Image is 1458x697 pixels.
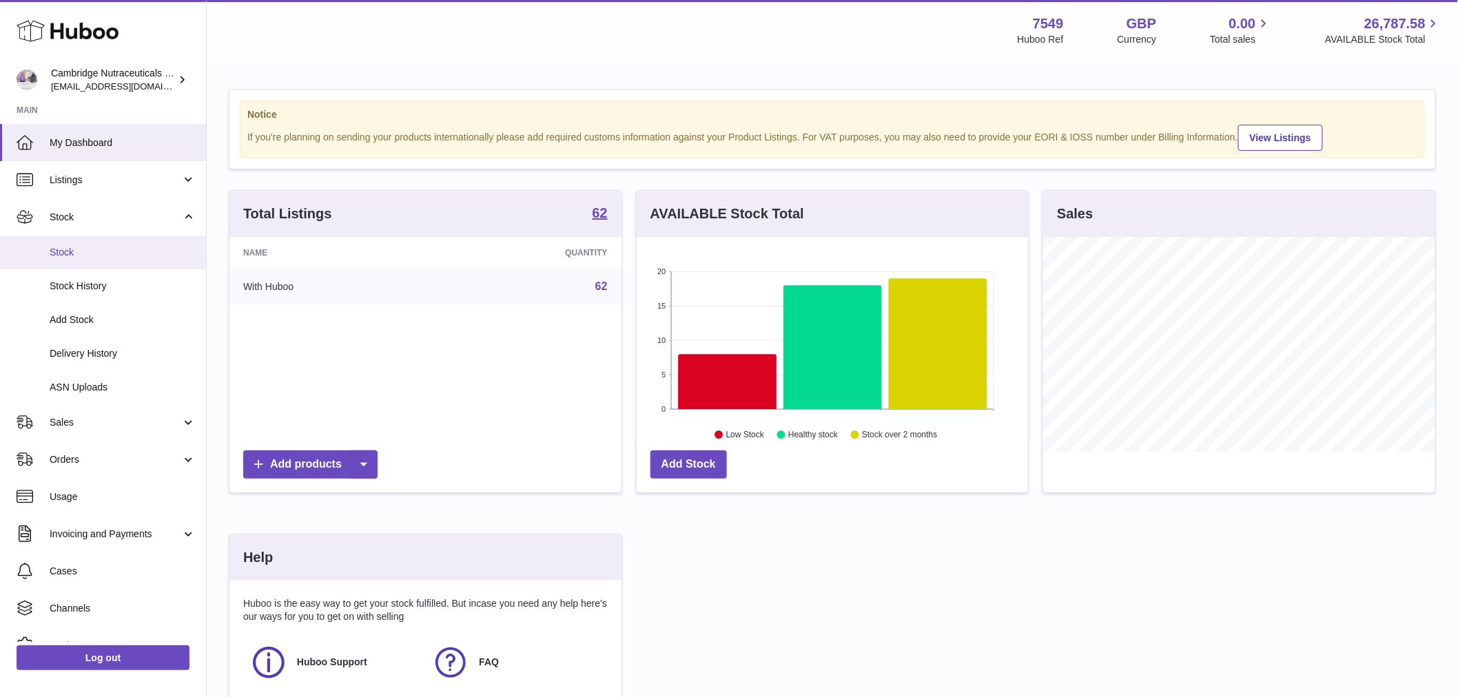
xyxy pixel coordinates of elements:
[250,644,418,681] a: Huboo Support
[243,450,378,479] a: Add products
[1325,14,1441,46] a: 26,787.58 AVAILABLE Stock Total
[50,347,196,360] span: Delivery History
[17,645,189,670] a: Log out
[51,81,203,92] span: [EMAIL_ADDRESS][DOMAIN_NAME]
[661,405,666,413] text: 0
[592,206,607,220] strong: 62
[247,108,1417,121] strong: Notice
[1057,205,1093,223] h3: Sales
[50,246,196,259] span: Stock
[595,280,608,292] a: 62
[1127,14,1156,33] strong: GBP
[1018,33,1064,46] div: Huboo Ref
[50,416,181,429] span: Sales
[243,205,332,223] h3: Total Listings
[297,656,367,669] span: Huboo Support
[243,597,608,623] p: Huboo is the easy way to get your stock fulfilled. But incase you need any help here's our ways f...
[1325,33,1441,46] span: AVAILABLE Stock Total
[1033,14,1064,33] strong: 7549
[50,280,196,293] span: Stock History
[650,205,804,223] h3: AVAILABLE Stock Total
[247,123,1417,151] div: If you're planning on sending your products internationally please add required customs informati...
[788,430,839,440] text: Healthy stock
[1210,14,1271,46] a: 0.00 Total sales
[1238,125,1323,151] a: View Listings
[50,602,196,615] span: Channels
[229,237,436,269] th: Name
[229,269,436,304] td: With Huboo
[50,528,181,541] span: Invoicing and Payments
[432,644,600,681] a: FAQ
[1210,33,1271,46] span: Total sales
[650,450,727,479] a: Add Stock
[592,206,607,222] a: 62
[1364,14,1426,33] span: 26,787.58
[862,430,937,440] text: Stock over 2 months
[50,211,181,224] span: Stock
[17,70,37,90] img: qvc@camnutra.com
[657,302,666,310] text: 15
[50,381,196,394] span: ASN Uploads
[436,237,622,269] th: Quantity
[50,453,181,466] span: Orders
[50,639,196,652] span: Settings
[479,656,499,669] span: FAQ
[1229,14,1256,33] span: 0.00
[243,548,273,567] h3: Help
[1118,33,1157,46] div: Currency
[726,430,765,440] text: Low Stock
[50,313,196,326] span: Add Stock
[51,67,175,93] div: Cambridge Nutraceuticals Ltd
[50,565,196,578] span: Cases
[50,174,181,187] span: Listings
[657,336,666,344] text: 10
[657,267,666,275] text: 20
[50,136,196,149] span: My Dashboard
[661,371,666,379] text: 5
[50,490,196,503] span: Usage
